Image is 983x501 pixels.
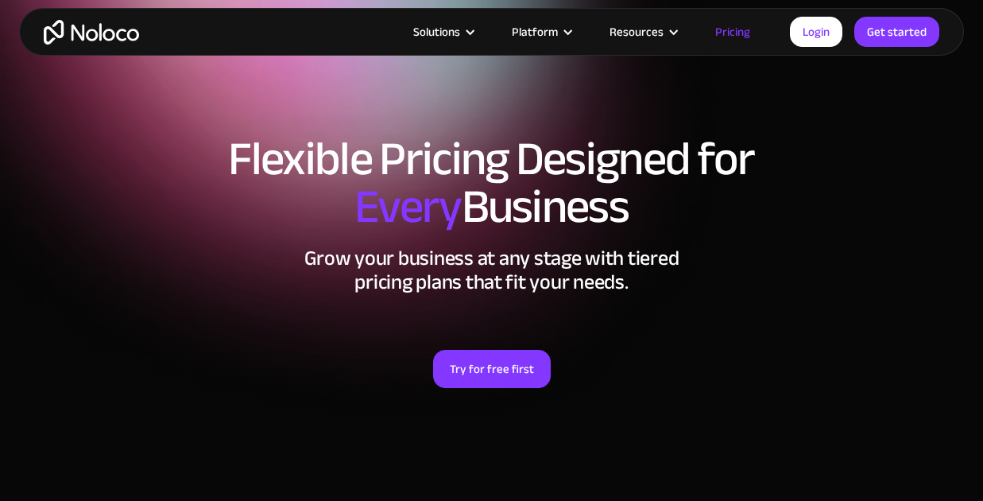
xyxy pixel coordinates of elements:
span: Every [354,162,462,251]
div: Platform [492,21,590,42]
a: Login [790,17,842,47]
a: Try for free first [433,350,551,388]
div: Platform [512,21,558,42]
div: Solutions [393,21,492,42]
a: Pricing [695,21,770,42]
a: home [44,20,139,45]
div: Solutions [413,21,460,42]
div: Resources [590,21,695,42]
h2: Grow your business at any stage with tiered pricing plans that fit your needs. [16,247,967,294]
a: Get started [854,17,939,47]
h1: Flexible Pricing Designed for Business [16,135,967,231]
div: Resources [610,21,664,42]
